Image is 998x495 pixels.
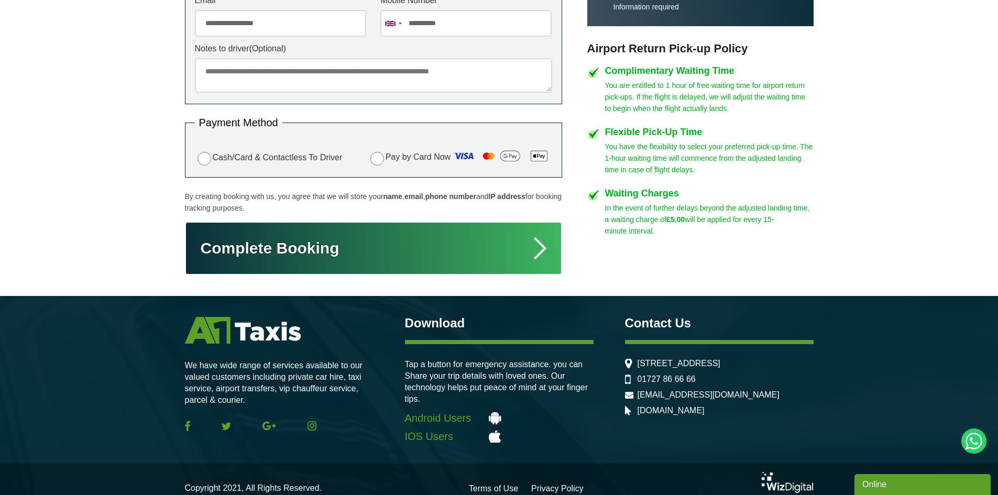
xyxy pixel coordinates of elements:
img: Twitter [222,422,231,430]
h3: Airport Return Pick-up Policy [587,42,814,56]
p: Information required [613,2,803,12]
h3: Contact Us [625,317,814,329]
p: In the event of further delays beyond the adjusted landing time, a waiting charge of will be appl... [605,202,814,237]
p: Tap a button for emergency assistance. you can Share your trip details with loved ones. Our techn... [405,359,594,405]
img: Facebook [185,421,190,431]
legend: Payment Method [195,117,282,128]
h4: Waiting Charges [605,189,814,198]
p: We have wide range of services available to our valued customers including private car hire, taxi... [185,360,374,406]
a: [EMAIL_ADDRESS][DOMAIN_NAME] [638,390,780,400]
a: Terms of Use [469,485,518,493]
h3: Download [405,317,594,329]
img: Google Plus [262,421,276,431]
input: Pay by Card Now [370,152,384,166]
strong: email [404,192,423,201]
p: You have the flexibility to select your preferred pick-up time. The 1-hour waiting time will comm... [605,141,814,175]
p: Copyright 2021, All Rights Reserved. [185,482,322,494]
strong: name [383,192,402,201]
span: (Optional) [249,44,286,53]
strong: IP address [488,192,525,201]
a: Android Users [405,412,594,424]
label: Pay by Card Now [368,148,552,168]
h4: Complimentary Waiting Time [605,66,814,75]
img: A1 Taxis St Albans [185,317,301,344]
p: You are entitled to 1 hour of free waiting time for airport return pick-ups. If the flight is del... [605,80,814,114]
input: Cash/Card & Contactless To Driver [198,152,211,166]
strong: £5.00 [666,215,685,224]
img: Wiz Digital [762,472,813,493]
button: Complete Booking [185,222,562,275]
a: Privacy Policy [531,485,584,493]
label: Notes to driver [195,45,552,53]
div: United Kingdom: +44 [381,10,405,36]
label: Cash/Card & Contactless To Driver [195,150,343,166]
strong: phone number [425,192,476,201]
h4: Flexible Pick-Up Time [605,127,814,137]
a: [DOMAIN_NAME] [638,406,705,415]
li: [STREET_ADDRESS] [625,359,814,368]
iframe: chat widget [854,472,993,495]
a: 01727 86 66 66 [638,375,696,384]
img: Instagram [308,421,316,431]
p: By creating booking with us, you agree that we will store your , , and for booking tracking purpo... [185,191,562,214]
a: IOS Users [405,431,594,443]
